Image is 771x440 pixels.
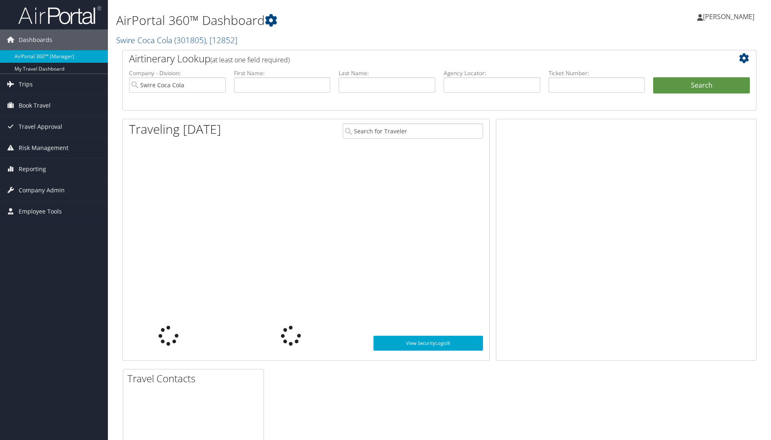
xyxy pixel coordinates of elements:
span: Trips [19,74,33,95]
span: Book Travel [19,95,51,116]
h1: Traveling [DATE] [129,120,221,138]
span: Risk Management [19,138,68,158]
input: Search for Traveler [343,123,483,139]
h2: Travel Contacts [127,371,264,386]
h2: Airtinerary Lookup [129,52,697,66]
label: Last Name: [339,69,435,77]
span: Dashboards [19,29,52,50]
h1: AirPortal 360™ Dashboard [116,12,547,29]
label: Company - Division: [129,69,226,77]
button: Search [653,77,750,94]
label: First Name: [234,69,331,77]
img: airportal-logo.png [18,5,101,25]
label: Ticket Number: [549,69,645,77]
span: Travel Approval [19,116,62,137]
label: Agency Locator: [444,69,540,77]
a: [PERSON_NAME] [697,4,763,29]
a: Swire Coca Cola [116,34,237,46]
span: (at least one field required) [210,55,290,64]
span: [PERSON_NAME] [703,12,754,21]
span: Reporting [19,159,46,179]
a: View SecurityLogic® [373,336,483,351]
span: Employee Tools [19,201,62,222]
span: , [ 12852 ] [206,34,237,46]
span: Company Admin [19,180,65,201]
span: ( 301805 ) [174,34,206,46]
